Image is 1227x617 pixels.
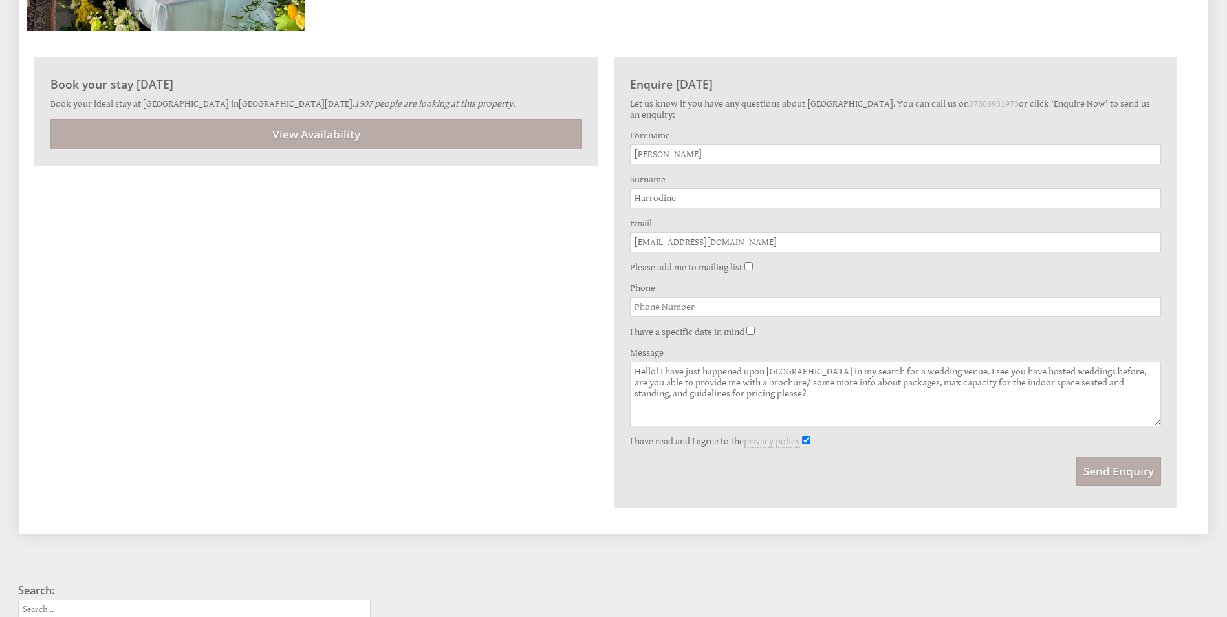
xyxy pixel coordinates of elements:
[18,583,371,598] h3: Search:
[630,174,1162,185] label: Surname
[50,119,582,149] a: View Availability
[630,188,1162,208] input: Surname
[630,218,1162,229] label: Email
[630,130,1162,141] label: Forename
[969,98,1019,109] a: 07808931973
[50,76,582,92] h3: Book your stay [DATE]
[630,347,1162,358] label: Message
[630,436,800,447] label: I have read and I agree to the
[630,144,1162,164] input: Forename
[239,98,325,109] a: [GEOGRAPHIC_DATA]
[630,232,1162,252] input: Email Address
[50,98,582,109] p: Book your ideal stay at [GEOGRAPHIC_DATA] in [DATE].
[744,436,800,448] a: privacy policy
[354,98,515,109] i: 1507 people are looking at this property.
[630,76,1162,92] h3: Enquire [DATE]
[630,262,743,273] label: Please add me to mailing list
[630,327,744,338] label: I have a specific date in mind
[1076,457,1161,486] button: Send Enquiry
[630,98,1162,120] p: Let us know if you have any questions about [GEOGRAPHIC_DATA]. You can call us on or click 'Enqui...
[630,297,1162,317] input: Phone Number
[630,283,1162,294] label: Phone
